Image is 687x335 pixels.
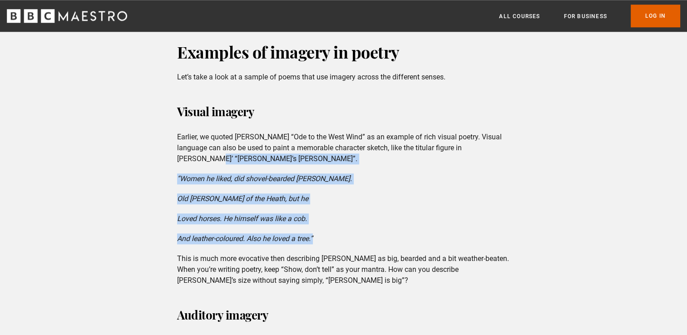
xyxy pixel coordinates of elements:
em: “Women he liked, did shovel-bearded [PERSON_NAME]. [177,174,352,183]
h3: Auditory imagery [177,304,510,326]
em: And leather-coloured. Also he loved a tree.” [177,234,313,243]
h3: Visual imagery [177,101,510,123]
p: This is much more evocative then describing [PERSON_NAME] as big, bearded and a bit weather-beate... [177,253,510,286]
h2: Examples of imagery in poetry [177,41,510,63]
em: Loved horses. He himself was like a cob. [177,214,307,223]
p: Earlier, we quoted [PERSON_NAME] “Ode to the West Wind” as an example of rich visual poetry. Visu... [177,132,510,164]
em: Old [PERSON_NAME] of the Heath, but he [177,194,308,203]
svg: BBC Maestro [7,9,127,23]
a: Log In [631,5,680,27]
a: All Courses [499,12,540,21]
p: Let’s take a look at a sample of poems that use imagery across the different senses. [177,72,510,83]
nav: Primary [499,5,680,27]
a: For business [563,12,607,21]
